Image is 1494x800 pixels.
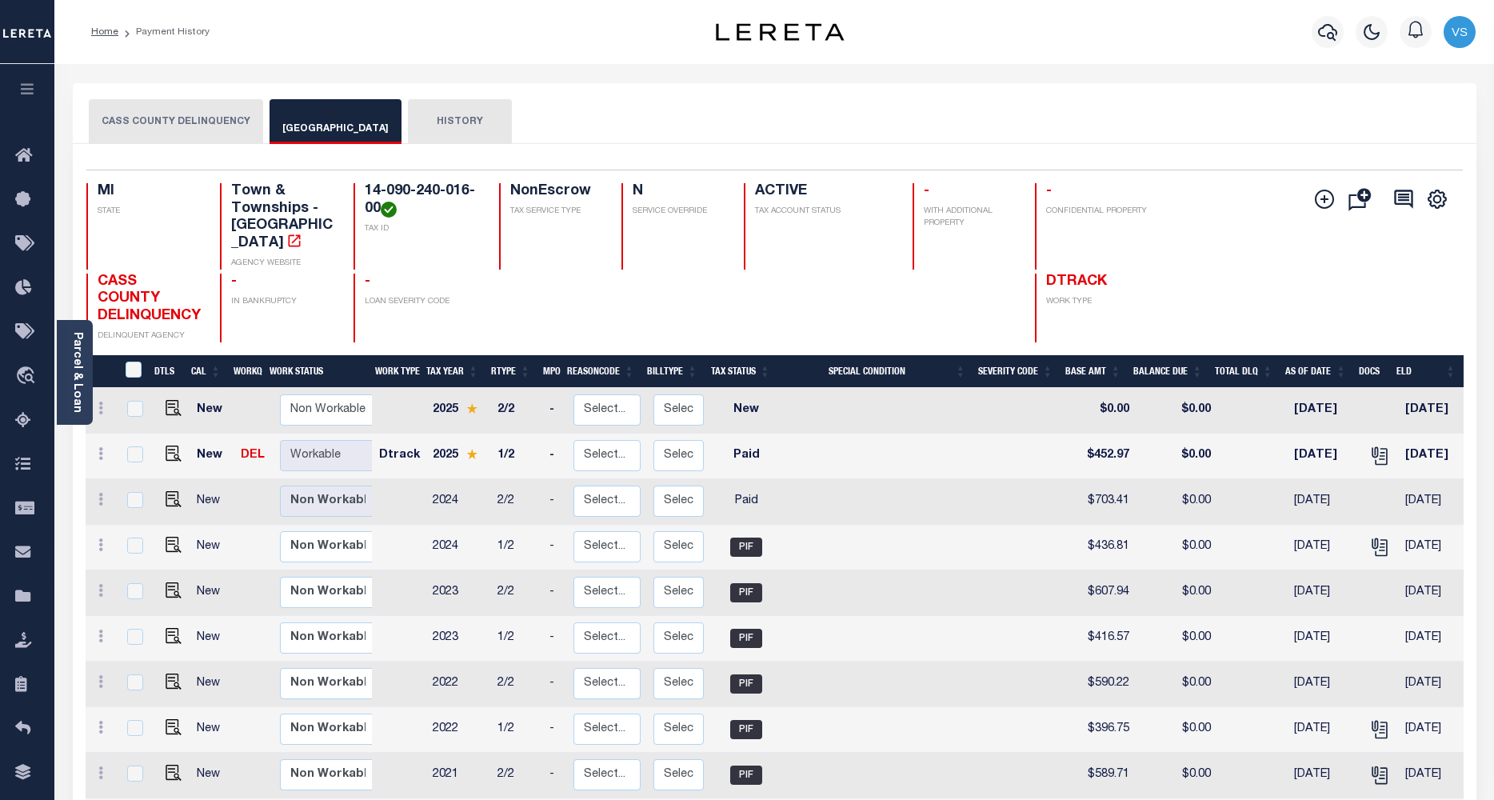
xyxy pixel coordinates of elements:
[491,616,543,662] td: 1/2
[98,330,201,342] p: DELINQUENT AGENCY
[98,274,201,323] span: CASS COUNTY DELINQUENCY
[1068,388,1136,434] td: $0.00
[365,183,480,218] h4: 14-090-240-016-00
[1399,479,1457,525] td: [DATE]
[1068,479,1136,525] td: $703.41
[1288,662,1360,707] td: [DATE]
[373,434,426,479] td: Dtrack
[777,355,972,388] th: Special Condition: activate to sort column ascending
[491,753,543,798] td: 2/2
[231,296,334,308] p: IN BANKRUPTCY
[510,183,602,201] h4: NonEscrow
[190,525,234,570] td: New
[1279,355,1352,388] th: As of Date: activate to sort column ascending
[1046,274,1107,289] span: DTRACK
[426,434,491,479] td: 2025
[1068,707,1136,753] td: $396.75
[730,583,762,602] span: PIF
[1046,206,1149,218] p: CONFIDENTIAL PROPERTY
[537,355,561,388] th: MPO
[485,355,537,388] th: RType: activate to sort column ascending
[466,449,477,459] img: Star.svg
[190,616,234,662] td: New
[231,274,237,289] span: -
[185,355,227,388] th: CAL: activate to sort column ascending
[270,99,401,144] button: [GEOGRAPHIC_DATA]
[1059,355,1127,388] th: Base Amt: activate to sort column ascending
[466,403,477,414] img: Star.svg
[491,707,543,753] td: 1/2
[543,662,567,707] td: -
[369,355,420,388] th: Work Type
[641,355,704,388] th: BillType: activate to sort column ascending
[1288,570,1360,616] td: [DATE]
[231,258,334,270] p: AGENCY WEBSITE
[86,355,116,388] th: &nbsp;&nbsp;&nbsp;&nbsp;&nbsp;&nbsp;&nbsp;&nbsp;&nbsp;&nbsp;
[227,355,263,388] th: WorkQ
[71,332,82,413] a: Parcel & Loan
[190,570,234,616] td: New
[1208,355,1279,388] th: Total DLQ: activate to sort column ascending
[231,183,334,252] h4: Town & Townships - [GEOGRAPHIC_DATA]
[730,538,762,557] span: PIF
[755,183,893,201] h4: ACTIVE
[1288,388,1360,434] td: [DATE]
[426,388,491,434] td: 2025
[190,434,234,479] td: New
[543,434,567,479] td: -
[543,479,567,525] td: -
[1136,616,1217,662] td: $0.00
[1288,479,1360,525] td: [DATE]
[190,753,234,798] td: New
[98,183,201,201] h4: MI
[426,707,491,753] td: 2022
[1136,707,1217,753] td: $0.00
[1068,434,1136,479] td: $452.97
[1288,707,1360,753] td: [DATE]
[1136,525,1217,570] td: $0.00
[1288,753,1360,798] td: [DATE]
[1136,434,1217,479] td: $0.00
[491,388,543,434] td: 2/2
[1046,296,1149,308] p: WORK TYPE
[1046,184,1052,198] span: -
[426,479,491,525] td: 2024
[365,274,370,289] span: -
[730,720,762,739] span: PIF
[1352,355,1390,388] th: Docs
[98,206,201,218] p: STATE
[1068,525,1136,570] td: $436.81
[1399,525,1457,570] td: [DATE]
[730,766,762,785] span: PIF
[1399,707,1457,753] td: [DATE]
[1136,753,1217,798] td: $0.00
[1399,616,1457,662] td: [DATE]
[561,355,641,388] th: ReasonCode: activate to sort column ascending
[1399,662,1457,707] td: [DATE]
[730,629,762,648] span: PIF
[1068,570,1136,616] td: $607.94
[510,206,602,218] p: TAX SERVICE TYPE
[241,450,265,461] a: DEL
[1068,662,1136,707] td: $590.22
[426,570,491,616] td: 2023
[91,27,118,37] a: Home
[543,388,567,434] td: -
[1068,753,1136,798] td: $589.71
[1390,355,1462,388] th: ELD: activate to sort column ascending
[1136,388,1217,434] td: $0.00
[365,296,480,308] p: LOAN SEVERITY CODE
[190,707,234,753] td: New
[420,355,485,388] th: Tax Year: activate to sort column ascending
[426,753,491,798] td: 2021
[1136,662,1217,707] td: $0.00
[1399,753,1457,798] td: [DATE]
[408,99,512,144] button: HISTORY
[710,479,782,525] td: Paid
[190,662,234,707] td: New
[633,183,725,201] h4: N
[365,223,480,235] p: TAX ID
[1444,16,1476,48] img: svg+xml;base64,PHN2ZyB4bWxucz0iaHR0cDovL3d3dy53My5vcmcvMjAwMC9zdmciIHBvaW50ZXItZXZlbnRzPSJub25lIi...
[1288,525,1360,570] td: [DATE]
[543,616,567,662] td: -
